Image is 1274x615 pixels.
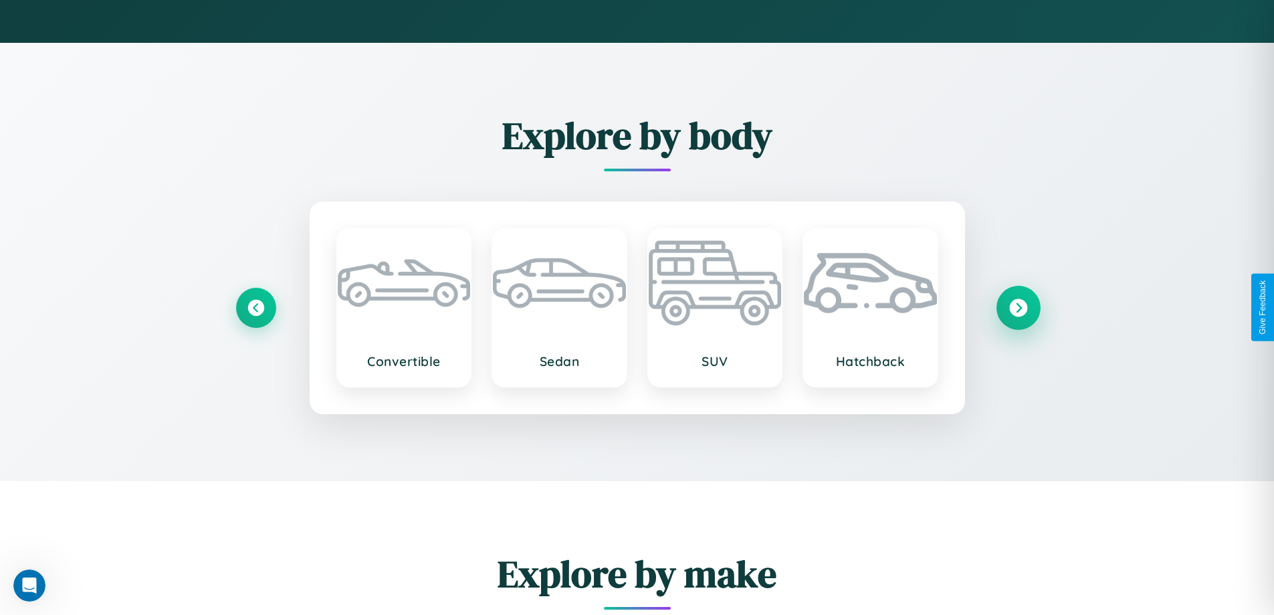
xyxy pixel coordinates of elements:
[236,110,1039,161] h2: Explore by body
[1258,280,1267,335] div: Give Feedback
[817,353,924,369] h3: Hatchback
[662,353,768,369] h3: SUV
[13,569,45,602] iframe: Intercom live chat
[236,548,1039,600] h2: Explore by make
[351,353,457,369] h3: Convertible
[506,353,613,369] h3: Sedan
